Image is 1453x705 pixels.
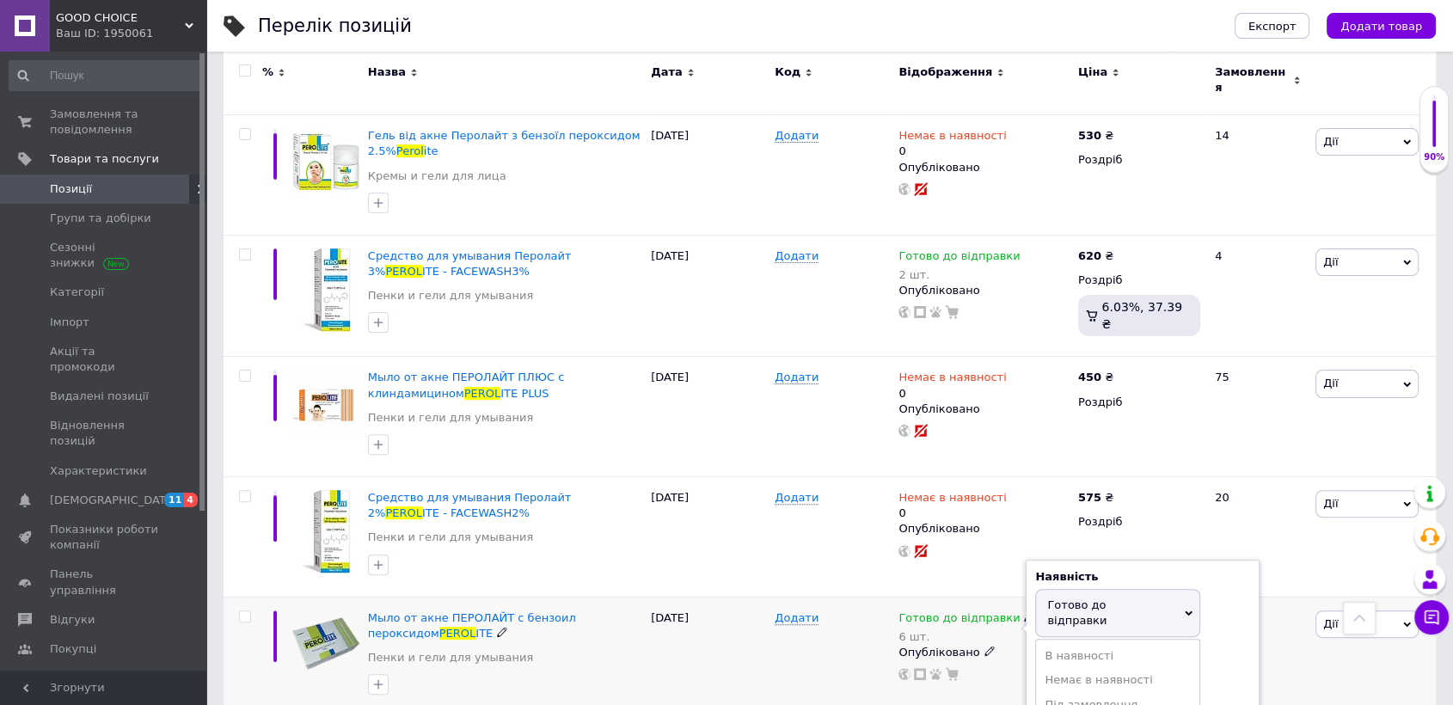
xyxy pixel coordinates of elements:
[50,240,159,271] span: Сезонні знижки
[898,283,1070,298] div: Опубліковано
[1205,235,1311,357] div: 4
[1205,357,1311,477] div: 75
[898,249,1020,267] span: Готово до відправки
[1323,135,1338,148] span: Дії
[50,344,159,375] span: Акції та промокоди
[1078,490,1113,506] div: ₴
[50,567,159,598] span: Панель управління
[368,611,576,640] span: Мыло от акне ПЕРОЛАЙТ с бензоил пероксидом
[651,64,683,80] span: Дата
[1078,514,1200,530] div: Роздріб
[164,493,184,507] span: 11
[50,151,159,167] span: Товари та послуги
[1035,569,1250,585] div: Наявність
[898,268,1020,281] div: 2 шт.
[1327,13,1436,39] button: Додати товар
[647,115,770,236] div: [DATE]
[50,181,92,197] span: Позиції
[50,463,147,479] span: Характеристики
[1078,491,1101,504] b: 575
[385,506,422,519] span: PEROL
[368,129,641,157] a: Гель від акне Перолайт з бензоїл пероксидом 2.5%Perolite
[1414,600,1449,634] button: Чат з покупцем
[368,169,506,184] a: Кремы и гели для лица
[424,144,438,157] span: ite
[647,235,770,357] div: [DATE]
[56,26,206,41] div: Ваш ID: 1950061
[898,371,1006,389] span: Немає в наявності
[1235,13,1310,39] button: Експорт
[1215,64,1289,95] span: Замовлення
[775,611,818,625] span: Додати
[301,248,351,333] img: Средство для умывания Перолайт 3% PEROLITE - FACEWASH3%
[368,491,572,519] span: Средство для умывания Перолайт 2%
[262,64,273,80] span: %
[1205,115,1311,236] div: 14
[368,129,641,157] span: Гель від акне Перолайт з бензоїл пероксидом 2.5%
[368,249,572,278] a: Средство для умывания Перолайт 3%PEROLITE - FACEWASH3%
[898,611,1020,629] span: Готово до відправки
[1036,644,1199,668] li: В наявності
[385,265,422,278] span: PEROL
[1078,128,1113,144] div: ₴
[1420,151,1448,163] div: 90%
[1323,617,1338,630] span: Дії
[898,491,1006,509] span: Немає в наявності
[647,477,770,598] div: [DATE]
[898,630,1035,643] div: 6 шт.
[1078,129,1101,142] b: 530
[1205,477,1311,598] div: 20
[1101,300,1181,331] span: 6.03%, 37.39 ₴
[1323,255,1338,268] span: Дії
[1078,273,1200,288] div: Роздріб
[50,612,95,628] span: Відгуки
[9,60,202,91] input: Пошук
[368,249,572,278] span: Средство для умывания Перолайт 3%
[368,64,406,80] span: Назва
[775,64,800,80] span: Код
[1323,377,1338,389] span: Дії
[439,627,476,640] span: PEROL
[775,371,818,384] span: Додати
[292,370,359,437] img: Мыло от акне ПЕРОЛАЙТ ПЛЮС с клиндамицином PEROLITE PLUS
[301,490,351,574] img: Средство для умывания Перолайт 2% PEROLITE - FACEWASH2%
[1078,152,1200,168] div: Роздріб
[292,128,359,195] img: Гель від акне Перолайт з бензоїл пероксидом 2.5% Perolite
[50,107,159,138] span: Замовлення та повідомлення
[368,530,533,545] a: Пенки и гели для умывания
[898,370,1006,401] div: 0
[898,521,1070,536] div: Опубліковано
[475,627,493,640] span: ITE
[50,418,159,449] span: Відновлення позицій
[1248,20,1297,33] span: Експорт
[898,129,1006,147] span: Немає в наявності
[500,387,549,400] span: ITE PLUS
[292,610,359,677] img: Мыло от акне ПЕРОЛАЙТ с бензоил пероксидом PEROLITE
[1078,371,1101,383] b: 450
[368,371,564,399] span: Мыло от акне ПЕРОЛАЙТ ПЛЮС с клиндамицином
[422,265,530,278] span: ITE - FACEWASH3%
[50,522,159,553] span: Показники роботи компанії
[1078,370,1113,385] div: ₴
[898,645,1070,660] div: Опубліковано
[1078,248,1113,264] div: ₴
[50,493,177,508] span: [DEMOGRAPHIC_DATA]
[1323,497,1338,510] span: Дії
[775,249,818,263] span: Додати
[775,491,818,505] span: Додати
[898,64,992,80] span: Відображення
[1047,598,1107,627] span: Готово до відправки
[898,490,1006,521] div: 0
[258,17,412,35] div: Перелік позицій
[50,285,104,300] span: Категорії
[647,357,770,477] div: [DATE]
[50,211,151,226] span: Групи та добірки
[464,387,501,400] span: PEROL
[898,160,1070,175] div: Опубліковано
[50,315,89,330] span: Імпорт
[1340,20,1422,33] span: Додати товар
[898,128,1006,159] div: 0
[368,410,533,426] a: Пенки и гели для умывания
[368,491,572,519] a: Средство для умывания Перолайт 2%PEROLITE - FACEWASH2%
[50,641,96,657] span: Покупці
